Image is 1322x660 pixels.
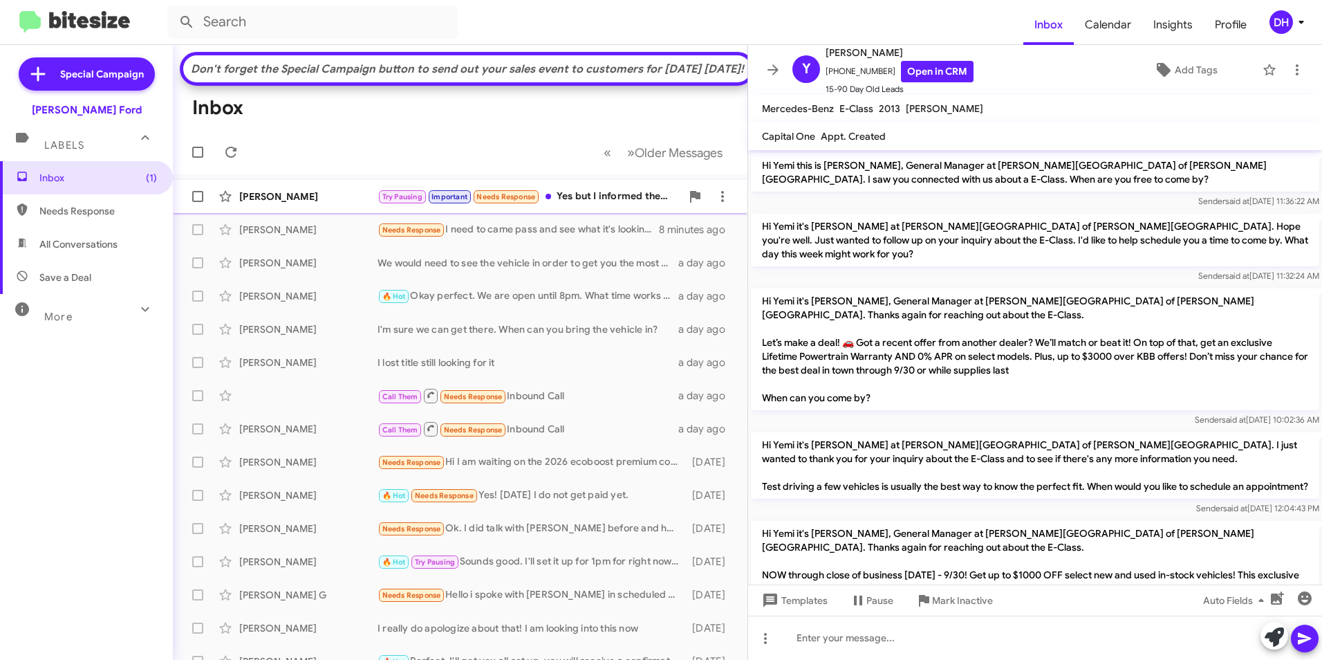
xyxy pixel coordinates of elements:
span: said at [1225,196,1249,206]
div: [PERSON_NAME] Ford [32,103,142,117]
div: Don't forget the Special Campaign button to send out your sales event to customers for [DATE] [DA... [190,62,745,76]
div: [DATE] [686,555,736,569]
div: Okay perfect. We are open until 8pm. What time works best for you [378,288,678,304]
span: Special Campaign [60,67,144,81]
span: said at [1222,414,1246,425]
button: Pause [839,588,904,613]
span: Needs Response [382,524,441,533]
span: « [604,144,611,161]
a: Inbox [1023,5,1074,45]
span: Appt. Created [821,130,886,143]
div: Yes but I informed them I am dealing with government shutdown right now. [378,189,681,205]
h1: Inbox [192,97,243,119]
span: [PERSON_NAME] [826,44,974,61]
button: Mark Inactive [904,588,1004,613]
span: 15-90 Day Old Leads [826,82,974,96]
span: [PERSON_NAME] [906,102,983,115]
div: [PERSON_NAME] [239,289,378,303]
span: Needs Response [39,204,157,218]
button: Previous [595,138,620,167]
a: Profile [1204,5,1258,45]
span: Save a Deal [39,271,91,284]
p: Hi Yemi it's [PERSON_NAME] at [PERSON_NAME][GEOGRAPHIC_DATA] of [PERSON_NAME][GEOGRAPHIC_DATA]. I... [751,432,1319,499]
span: said at [1223,503,1247,513]
p: Hi Yemi it's [PERSON_NAME], General Manager at [PERSON_NAME][GEOGRAPHIC_DATA] of [PERSON_NAME][GE... [751,521,1319,629]
span: 🔥 Hot [382,491,406,500]
div: Hello i spoke with [PERSON_NAME] in scheduled already thanks [378,587,686,603]
a: Insights [1142,5,1204,45]
span: (1) [146,171,157,185]
input: Search [167,6,458,39]
a: Calendar [1074,5,1142,45]
div: I need to came pass and see what it's looking like I just been very busy lately [378,222,659,238]
p: Hi Yemi it's [PERSON_NAME], General Manager at [PERSON_NAME][GEOGRAPHIC_DATA] of [PERSON_NAME][GE... [751,288,1319,410]
span: Needs Response [382,591,441,600]
div: a day ago [678,322,736,336]
span: Sender [DATE] 11:32:24 AM [1198,271,1319,281]
span: Sender [DATE] 10:02:36 AM [1195,414,1319,425]
div: [PERSON_NAME] [239,621,378,635]
div: [PERSON_NAME] [239,190,378,203]
div: [PERSON_NAME] [239,522,378,535]
span: Needs Response [444,425,503,434]
a: Open in CRM [901,61,974,82]
span: Capital One [762,130,815,143]
p: Hi Yemi it's [PERSON_NAME] at [PERSON_NAME][GEOGRAPHIC_DATA] of [PERSON_NAME][GEOGRAPHIC_DATA]. H... [751,214,1319,266]
div: Sounds good. I'll set it up for 1pm for right now. I will have my scheduling team send you a conf... [378,554,686,570]
span: Try Pausing [382,192,422,201]
div: DH [1269,10,1293,34]
div: [DATE] [686,621,736,635]
div: Inbound Call [378,421,678,438]
div: a day ago [678,389,736,403]
span: » [627,144,635,161]
span: Needs Response [382,458,441,467]
span: said at [1225,271,1249,281]
div: [DATE] [686,522,736,535]
span: Needs Response [415,491,474,500]
span: Pause [866,588,893,613]
div: [PERSON_NAME] [239,555,378,569]
span: 2013 [879,102,900,115]
div: [PERSON_NAME] [239,256,378,270]
nav: Page navigation example [596,138,731,167]
div: 8 minutes ago [659,223,736,237]
div: I lost title still looking for it [378,356,678,369]
div: [PERSON_NAME] G [239,588,378,602]
span: Add Tags [1175,57,1218,82]
span: Mark Inactive [932,588,993,613]
div: a day ago [678,356,736,369]
span: Older Messages [635,145,723,161]
div: Ok. I did talk with [PERSON_NAME] before and he said I would need to put down 5k which I don't ha... [378,521,686,537]
span: Call Them [382,392,418,401]
span: Auto Fields [1203,588,1269,613]
button: Auto Fields [1192,588,1281,613]
div: We would need to see the vehicle in order to get you the most money as possible. Are you able to ... [378,256,678,270]
div: a day ago [678,289,736,303]
span: Needs Response [444,392,503,401]
div: [DATE] [686,455,736,469]
div: I really do apologize about that! I am looking into this now [378,621,686,635]
span: E-Class [839,102,873,115]
button: Templates [748,588,839,613]
span: Try Pausing [415,558,455,567]
div: a day ago [678,422,736,436]
div: [PERSON_NAME] [239,322,378,336]
div: Hi I am waiting on the 2026 ecoboost premium convertible in aquamarine. I just texted [PERSON_NAME] [378,455,686,470]
span: Sender [DATE] 11:36:22 AM [1198,196,1319,206]
span: Needs Response [476,192,535,201]
div: I'm sure we can get there. When can you bring the vehicle in? [378,322,678,336]
span: Call Them [382,425,418,434]
div: a day ago [678,256,736,270]
button: DH [1258,10,1307,34]
div: [PERSON_NAME] [239,356,378,369]
span: Inbox [39,171,157,185]
button: Add Tags [1115,57,1256,82]
span: 🔥 Hot [382,292,406,301]
span: Needs Response [382,226,441,235]
div: [PERSON_NAME] [239,455,378,469]
span: 🔥 Hot [382,558,406,567]
p: Hi Yemi this is [PERSON_NAME], General Manager at [PERSON_NAME][GEOGRAPHIC_DATA] of [PERSON_NAME]... [751,153,1319,192]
